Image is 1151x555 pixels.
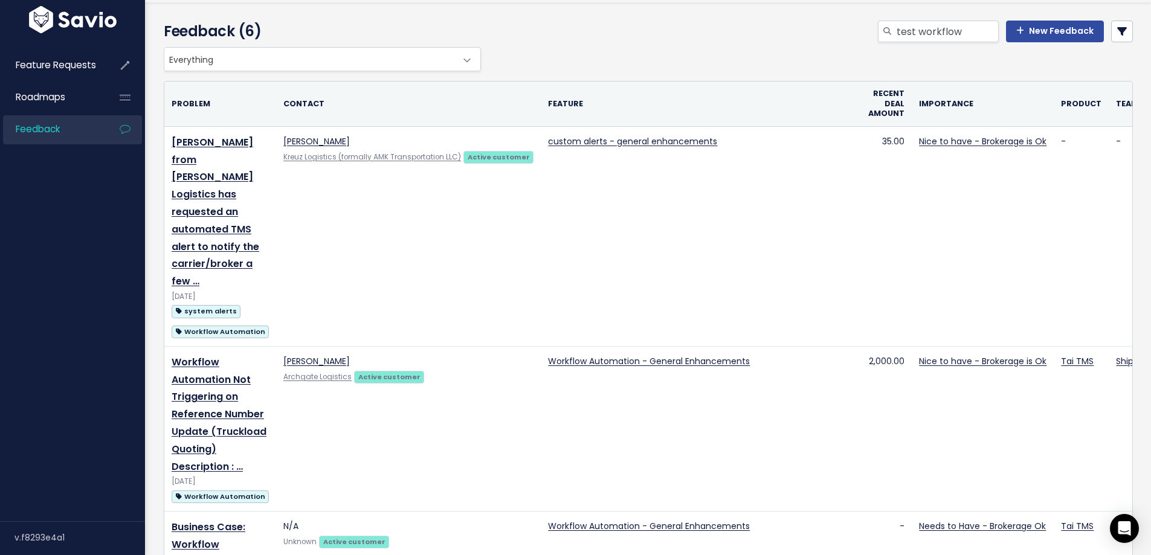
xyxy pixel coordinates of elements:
div: [DATE] [172,475,269,488]
td: 35.00 [861,126,912,346]
span: Workflow Automation [172,326,269,338]
a: Nice to have - Brokerage is Ok [919,355,1046,367]
a: system alerts [172,303,240,318]
input: Search feedback... [895,21,999,42]
th: Contact [276,82,541,126]
th: Problem [164,82,276,126]
span: Unknown [283,537,317,547]
a: Needs to Have - Brokerage Ok [919,520,1046,532]
a: Tai TMS [1061,520,1094,532]
a: [PERSON_NAME] [283,355,350,367]
a: Workflow Automation [172,489,269,504]
td: - [1054,126,1109,346]
a: Workflow Automation [172,324,269,339]
div: v.f8293e4a1 [15,522,145,553]
a: custom alerts - general enhancements [548,135,717,147]
td: 2,000.00 [861,346,912,511]
strong: Active customer [358,372,421,382]
a: Workflow Automation - General Enhancements [548,355,750,367]
span: Everything [164,48,456,71]
th: Product [1054,82,1109,126]
span: Feature Requests [16,59,96,71]
span: system alerts [172,305,240,318]
a: Archgate Logistics [283,372,352,382]
th: Feature [541,82,861,126]
a: Workflow Automation - General Enhancements [548,520,750,532]
span: Feedback [16,123,60,135]
a: Nice to have - Brokerage is Ok [919,135,1046,147]
a: Tai TMS [1061,355,1094,367]
a: Workflow Automation Not Triggering on Reference Number Update (Truckload Quoting) Description : … [172,355,266,473]
a: Active customer [354,370,424,382]
a: [PERSON_NAME] [283,135,350,147]
a: New Feedback [1006,21,1104,42]
a: Feature Requests [3,51,100,79]
div: [DATE] [172,290,269,303]
strong: Active customer [323,537,385,547]
div: Open Intercom Messenger [1110,514,1139,543]
a: Roadmaps [3,83,100,111]
span: Roadmaps [16,91,65,103]
a: [PERSON_NAME] from [PERSON_NAME] Logistics has requested an automated TMS alert to notify the car... [172,135,259,288]
span: Workflow Automation [172,490,269,503]
span: Everything [164,47,481,71]
img: logo-white.9d6f32f41409.svg [26,6,120,33]
a: Active customer [319,535,389,547]
th: Importance [912,82,1054,126]
strong: Active customer [468,152,530,162]
a: Feedback [3,115,100,143]
h4: Feedback (6) [164,21,475,42]
th: Recent deal amount [861,82,912,126]
a: Active customer [463,150,534,162]
a: Kreuz Logistics (formally AMK Transportation LLC) [283,152,461,162]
